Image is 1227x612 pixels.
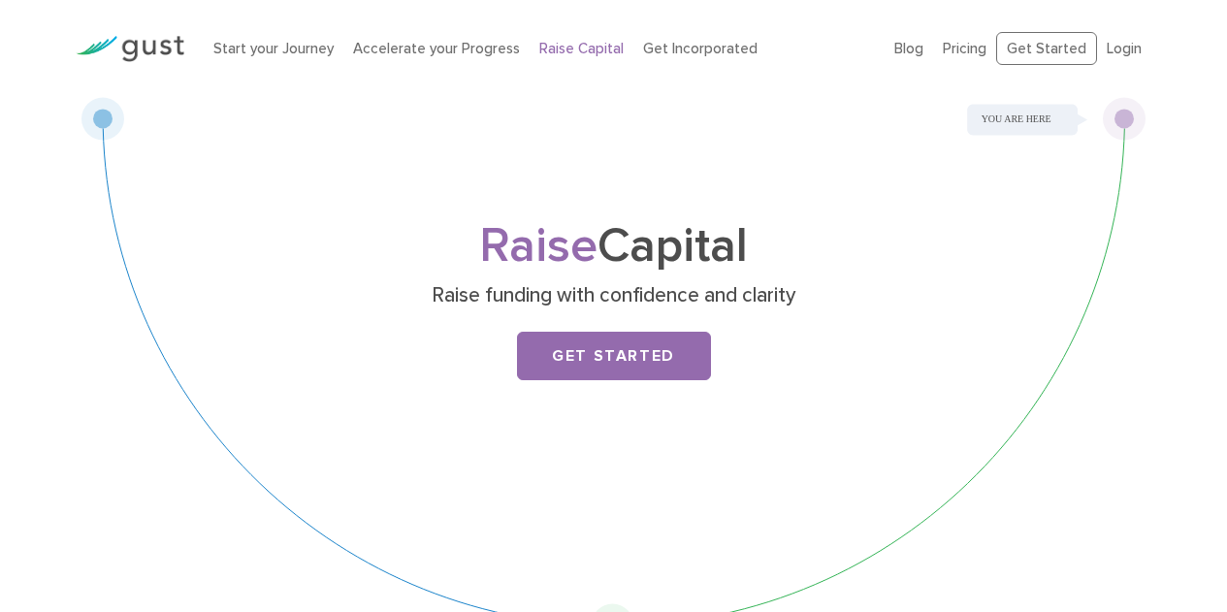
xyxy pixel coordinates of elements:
[539,40,624,57] a: Raise Capital
[1107,40,1142,57] a: Login
[76,36,184,62] img: Gust Logo
[996,32,1097,66] a: Get Started
[894,40,923,57] a: Blog
[943,40,986,57] a: Pricing
[353,40,520,57] a: Accelerate your Progress
[238,282,989,309] p: Raise funding with confidence and clarity
[213,40,334,57] a: Start your Journey
[479,217,597,274] span: Raise
[231,224,997,269] h1: Capital
[517,332,711,380] a: Get Started
[643,40,758,57] a: Get Incorporated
